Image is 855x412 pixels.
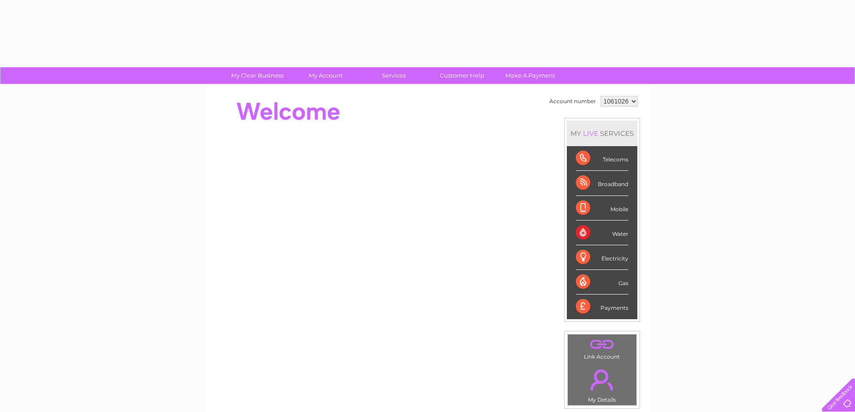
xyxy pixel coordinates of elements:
div: Telecoms [576,146,628,171]
div: Mobile [576,196,628,221]
a: My Account [289,67,363,84]
div: Payments [576,295,628,319]
div: Water [576,221,628,245]
a: Customer Help [425,67,499,84]
td: My Details [567,362,637,406]
div: LIVE [581,129,600,138]
div: Broadband [576,171,628,195]
a: . [570,364,634,395]
div: MY SERVICES [567,121,637,146]
a: Make A Payment [493,67,567,84]
a: Services [357,67,431,84]
td: Link Account [567,334,637,362]
div: Electricity [576,245,628,270]
div: Gas [576,270,628,295]
a: . [570,337,634,352]
a: My Clear Business [220,67,294,84]
td: Account number [547,94,598,109]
